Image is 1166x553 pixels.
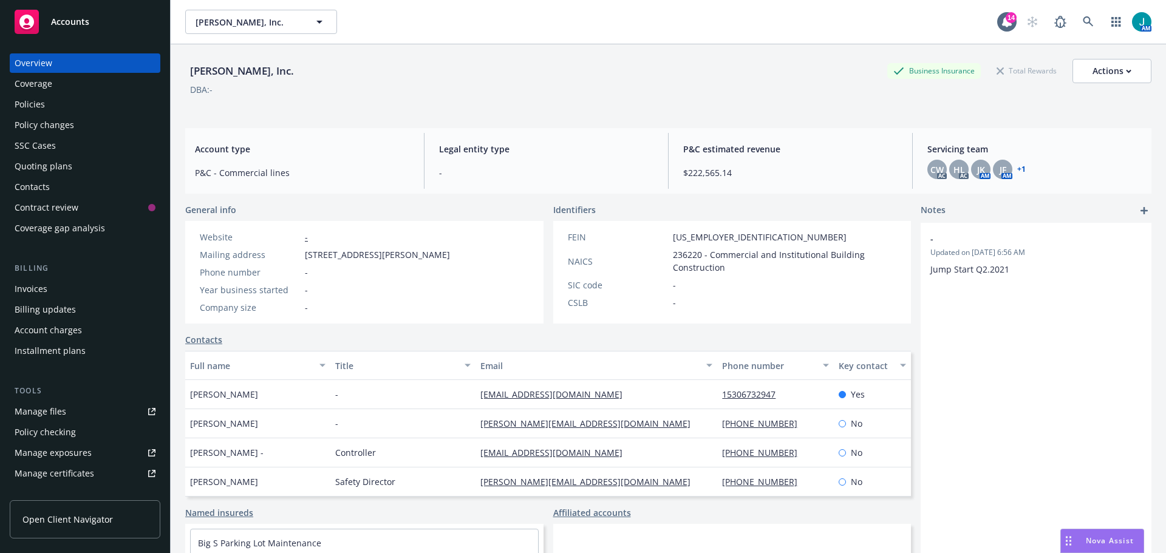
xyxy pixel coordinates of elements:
span: Safety Director [335,475,395,488]
a: [PERSON_NAME][EMAIL_ADDRESS][DOMAIN_NAME] [480,476,700,487]
span: [PERSON_NAME] [190,475,258,488]
div: SIC code [568,279,668,291]
button: Phone number [717,351,833,380]
button: Actions [1072,59,1151,83]
div: DBA: - [190,83,213,96]
button: Title [330,351,476,380]
div: NAICS [568,255,668,268]
div: Company size [200,301,300,314]
div: -Updated on [DATE] 6:56 AMJump Start Q2.2021 [921,223,1151,285]
div: Key contact [839,359,893,372]
a: Coverage gap analysis [10,219,160,238]
span: Account type [195,143,409,155]
div: Title [335,359,457,372]
div: Total Rewards [990,63,1063,78]
div: Coverage gap analysis [15,219,105,238]
a: Accounts [10,5,160,39]
span: Open Client Navigator [22,513,113,526]
button: Email [476,351,717,380]
a: [PHONE_NUMBER] [722,447,807,458]
span: - [305,301,308,314]
span: CW [930,163,944,176]
a: Named insureds [185,506,253,519]
span: 236220 - Commercial and Institutional Building Construction [673,248,897,274]
span: General info [185,203,236,216]
span: $222,565.14 [683,166,898,179]
div: Manage exposures [15,443,92,463]
span: [STREET_ADDRESS][PERSON_NAME] [305,248,450,261]
span: - [305,266,308,279]
a: Policy checking [10,422,160,442]
div: 14 [1006,12,1017,23]
div: Full name [190,359,312,372]
span: Jump Start Q2.2021 [930,263,1009,275]
a: Big S Parking Lot Maintenance [198,537,321,549]
a: [PHONE_NUMBER] [722,476,807,487]
span: No [851,417,862,430]
div: Billing updates [15,300,76,319]
div: Billing [10,262,160,274]
a: Switch app [1104,10,1128,34]
div: Contract review [15,198,78,217]
span: [PERSON_NAME] [190,417,258,430]
div: Account charges [15,321,82,340]
a: Account charges [10,321,160,340]
span: Notes [921,203,946,218]
div: Overview [15,53,52,73]
a: [PHONE_NUMBER] [722,418,807,429]
span: - [305,283,308,296]
a: Policies [10,95,160,114]
div: Manage files [15,402,66,421]
a: Overview [10,53,160,73]
span: - [335,417,338,430]
a: Manage claims [10,484,160,504]
div: Tools [10,385,160,397]
div: Coverage [15,74,52,93]
a: - [305,231,308,243]
a: SSC Cases [10,136,160,155]
div: Email [480,359,699,372]
div: Website [200,231,300,243]
span: Legal entity type [439,143,653,155]
div: Manage claims [15,484,76,504]
a: Manage files [10,402,160,421]
a: [EMAIL_ADDRESS][DOMAIN_NAME] [480,388,632,400]
span: - [673,296,676,309]
div: Policy changes [15,115,74,135]
a: Contacts [185,333,222,346]
a: Search [1076,10,1100,34]
div: SSC Cases [15,136,56,155]
div: Drag to move [1061,529,1076,552]
div: Phone number [200,266,300,279]
a: 15306732947 [722,388,785,400]
div: Policy checking [15,422,76,442]
span: No [851,446,862,459]
span: [PERSON_NAME] [190,388,258,401]
span: Controller [335,446,376,459]
span: HL [953,163,965,176]
a: Manage exposures [10,443,160,463]
a: Invoices [10,279,160,299]
a: Quoting plans [10,157,160,176]
div: Business Insurance [887,63,981,78]
a: Billing updates [10,300,160,319]
span: Accounts [51,17,89,27]
span: JF [1000,163,1006,176]
span: Identifiers [553,203,596,216]
a: +1 [1017,166,1026,173]
div: Installment plans [15,341,86,361]
div: CSLB [568,296,668,309]
div: [PERSON_NAME], Inc. [185,63,299,79]
span: Servicing team [927,143,1142,155]
a: Installment plans [10,341,160,361]
div: Year business started [200,283,300,296]
div: Contacts [15,177,50,197]
button: Key contact [834,351,911,380]
span: [US_EMPLOYER_IDENTIFICATION_NUMBER] [673,231,847,243]
a: Start snowing [1020,10,1045,34]
span: - [335,388,338,401]
button: Full name [185,351,330,380]
a: Affiliated accounts [553,506,631,519]
div: FEIN [568,231,668,243]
